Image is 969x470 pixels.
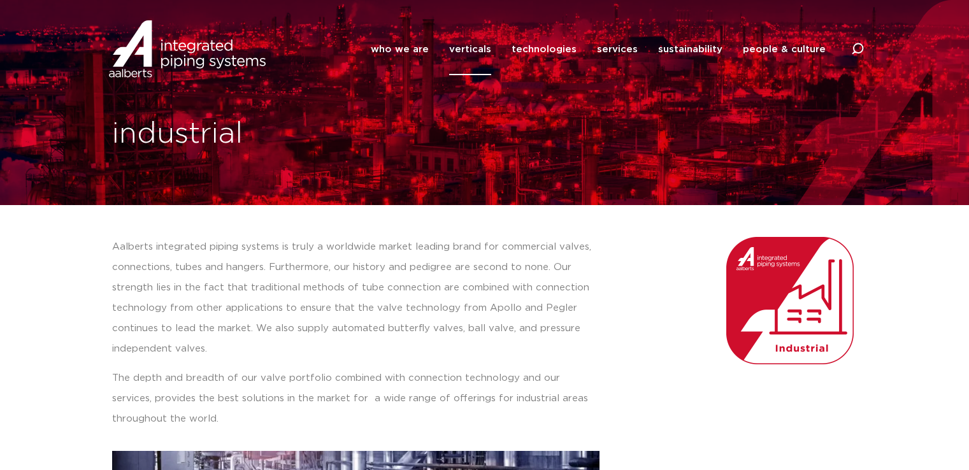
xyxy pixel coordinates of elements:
a: who we are [371,24,429,75]
img: Aalberts_IPS_icon_industrial_rgb [726,237,854,364]
a: services [597,24,638,75]
p: Aalberts integrated piping systems is truly a worldwide market leading brand for commercial valve... [112,237,599,359]
nav: Menu [371,24,826,75]
p: The depth and breadth of our valve portfolio combined with connection technology and our services... [112,368,599,429]
h1: industrial [112,114,478,155]
a: sustainability [658,24,722,75]
a: technologies [512,24,577,75]
a: people & culture [743,24,826,75]
a: verticals [449,24,491,75]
